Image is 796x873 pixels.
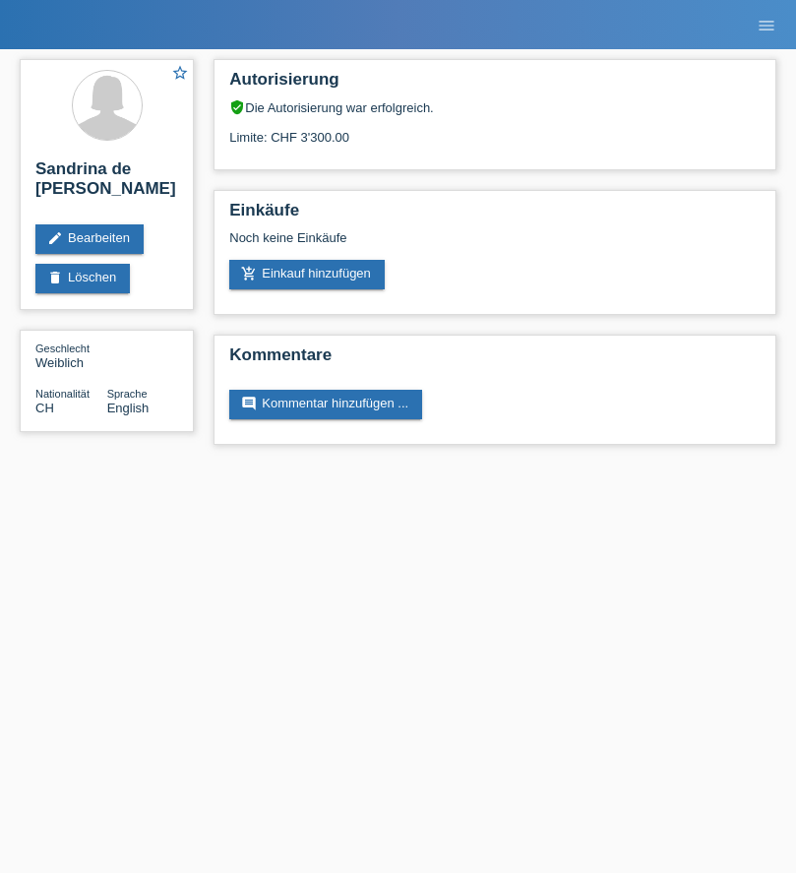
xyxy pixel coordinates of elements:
div: Noch keine Einkäufe [229,230,761,260]
a: commentKommentar hinzufügen ... [229,390,422,419]
span: Schweiz [35,401,54,415]
i: star_border [171,64,189,82]
div: Limite: CHF 3'300.00 [229,115,761,145]
a: editBearbeiten [35,224,144,254]
span: Geschlecht [35,343,90,354]
span: Sprache [107,388,148,400]
i: add_shopping_cart [241,266,257,281]
h2: Sandrina de [PERSON_NAME] [35,159,178,209]
a: deleteLöschen [35,264,130,293]
i: delete [47,270,63,285]
h2: Autorisierung [229,70,761,99]
div: Die Autorisierung war erfolgreich. [229,99,761,115]
a: menu [747,19,786,31]
i: comment [241,396,257,411]
h2: Kommentare [229,345,761,375]
a: star_border [171,64,189,85]
a: add_shopping_cartEinkauf hinzufügen [229,260,385,289]
span: Nationalität [35,388,90,400]
div: Weiblich [35,341,107,370]
span: English [107,401,150,415]
h2: Einkäufe [229,201,761,230]
i: menu [757,16,776,35]
i: verified_user [229,99,245,115]
i: edit [47,230,63,246]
